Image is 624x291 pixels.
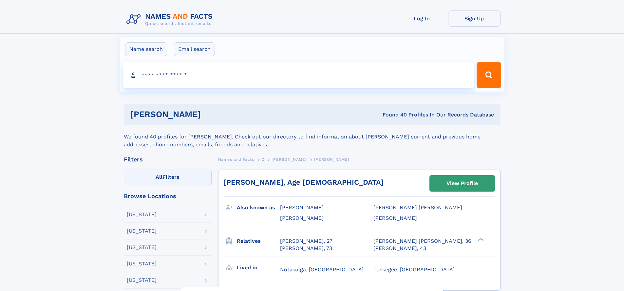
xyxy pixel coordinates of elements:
[272,155,307,163] a: [PERSON_NAME]
[127,261,157,266] div: [US_STATE]
[237,236,280,247] h3: Relatives
[280,266,364,273] span: Notasulga, [GEOGRAPHIC_DATA]
[476,237,484,241] div: ❯
[224,178,384,186] a: [PERSON_NAME], Age [DEMOGRAPHIC_DATA]
[280,245,332,252] a: [PERSON_NAME], 73
[124,193,212,199] div: Browse Locations
[261,157,264,162] span: C
[448,10,501,27] a: Sign Up
[174,42,215,56] label: Email search
[124,156,212,162] div: Filters
[396,10,448,27] a: Log In
[292,111,494,118] div: Found 40 Profiles In Our Records Database
[314,157,349,162] span: [PERSON_NAME]
[127,212,157,217] div: [US_STATE]
[124,170,212,185] label: Filters
[430,176,495,191] a: View Profile
[124,10,218,28] img: Logo Names and Facts
[272,157,307,162] span: [PERSON_NAME]
[280,215,324,221] span: [PERSON_NAME]
[373,238,471,245] a: [PERSON_NAME] [PERSON_NAME], 36
[237,262,280,273] h3: Lived in
[130,110,292,118] h1: [PERSON_NAME]
[123,62,474,88] input: search input
[280,204,324,211] span: [PERSON_NAME]
[373,204,462,211] span: [PERSON_NAME] [PERSON_NAME]
[280,238,332,245] a: [PERSON_NAME], 27
[218,155,254,163] a: Names and Facts
[446,176,478,191] div: View Profile
[127,278,157,283] div: [US_STATE]
[127,228,157,234] div: [US_STATE]
[477,62,501,88] button: Search Button
[156,174,162,180] span: All
[373,215,417,221] span: [PERSON_NAME]
[125,42,167,56] label: Name search
[373,245,426,252] a: [PERSON_NAME], 43
[373,266,455,273] span: Tuskegee, [GEOGRAPHIC_DATA]
[237,202,280,213] h3: Also known as
[127,245,157,250] div: [US_STATE]
[261,155,264,163] a: C
[124,125,501,149] div: We found 40 profiles for [PERSON_NAME]. Check out our directory to find information about [PERSON...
